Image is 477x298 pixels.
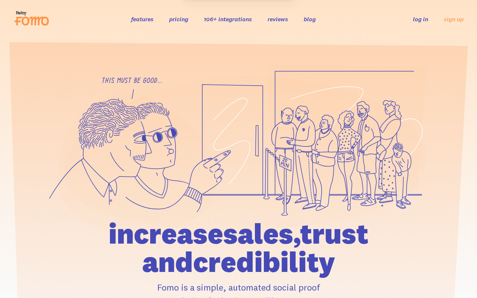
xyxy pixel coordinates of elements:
[444,15,464,23] a: sign up
[204,15,252,23] a: 106+ integrations
[413,15,428,23] a: log in
[169,15,188,23] a: pricing
[82,219,396,276] h1: increase sales, trust and credibility
[304,15,316,23] a: blog
[268,15,288,23] a: reviews
[131,15,154,23] a: features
